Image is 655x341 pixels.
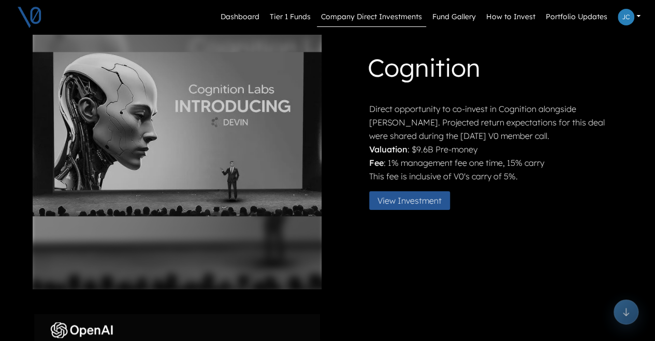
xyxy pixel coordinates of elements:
h1: Cognition [368,49,621,90]
a: Portfolio Updates [542,7,612,27]
strong: Fee [369,158,384,168]
img: V0 logo [17,4,42,30]
a: Dashboard [216,7,264,27]
button: View Investment [369,191,450,210]
strong: Valuation [369,144,407,154]
a: Tier 1 Funds [266,7,315,27]
a: Company Direct Investments [317,7,426,27]
p: This fee is inclusive of V0's carry of 5%. [369,169,621,183]
a: View Investment [369,194,458,205]
a: Fund Gallery [428,7,480,27]
a: How to Invest [482,7,540,27]
p: : 1% management fee one time, 15% carry [369,156,621,169]
p: Direct opportunity to co-invest in Cognition alongside [PERSON_NAME]. Projected return expectatio... [369,102,621,143]
p: : $9.6B Pre-money [369,143,621,156]
img: Profile [618,9,634,25]
img: Fund Logo [43,322,121,338]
